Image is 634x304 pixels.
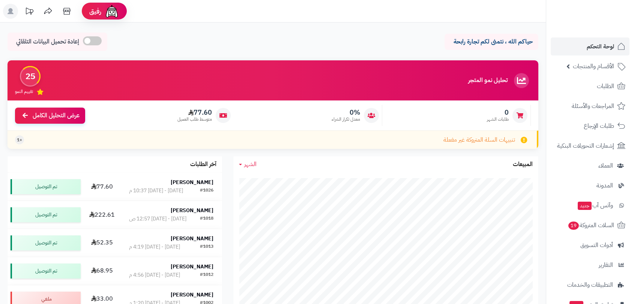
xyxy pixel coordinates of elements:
div: [DATE] - [DATE] 4:56 م [129,271,180,279]
span: عرض التحليل الكامل [33,111,80,120]
div: [DATE] - [DATE] 10:37 م [129,187,183,195]
span: الشهر [244,160,257,169]
img: logo-2.png [583,18,627,34]
span: 77.60 [177,108,212,117]
strong: [PERSON_NAME] [171,291,213,299]
strong: [PERSON_NAME] [171,207,213,214]
h3: تحليل نمو المتجر [468,77,508,84]
strong: [PERSON_NAME] [171,235,213,243]
h3: المبيعات [513,161,533,168]
a: السلات المتروكة19 [551,216,629,234]
h3: آخر الطلبات [190,161,216,168]
span: التقارير [599,260,613,270]
span: +1 [17,137,22,143]
a: المراجعات والأسئلة [551,97,629,115]
span: المدونة [596,180,613,191]
td: 68.95 [84,257,120,285]
span: المراجعات والأسئلة [572,101,614,111]
span: تقييم النمو [15,88,33,95]
span: 0% [332,108,360,117]
strong: [PERSON_NAME] [171,263,213,271]
a: العملاء [551,157,629,175]
span: العملاء [598,160,613,171]
div: [DATE] - [DATE] 4:19 م [129,243,180,251]
p: حياكم الله ، نتمنى لكم تجارة رابحة [450,37,533,46]
div: تم التوصيل [11,179,81,194]
td: 77.60 [84,173,120,201]
a: الشهر [239,160,257,169]
span: وآتس آب [577,200,613,211]
span: إشعارات التحويلات البنكية [557,141,614,151]
a: الطلبات [551,77,629,95]
a: وآتس آبجديد [551,196,629,214]
strong: [PERSON_NAME] [171,178,213,186]
span: لوحة التحكم [587,41,614,52]
a: لوحة التحكم [551,37,629,55]
div: #1013 [200,243,213,251]
a: عرض التحليل الكامل [15,108,85,124]
span: إعادة تحميل البيانات التلقائي [16,37,79,46]
span: السلات المتروكة [568,220,614,231]
span: تنبيهات السلة المتروكة غير مفعلة [443,136,515,144]
span: الطلبات [597,81,614,91]
span: 0 [487,108,509,117]
span: الأقسام والمنتجات [573,61,614,72]
span: التطبيقات والخدمات [567,280,613,290]
div: #1018 [200,215,213,223]
td: 52.35 [84,229,120,257]
span: رفيق [89,7,101,16]
a: إشعارات التحويلات البنكية [551,137,629,155]
td: 222.61 [84,201,120,229]
div: تم التوصيل [11,235,81,250]
div: #1012 [200,271,213,279]
span: 19 [568,222,579,230]
a: التقارير [551,256,629,274]
span: معدل تكرار الشراء [332,116,360,123]
span: طلبات الشهر [487,116,509,123]
img: ai-face.png [104,4,119,19]
div: تم التوصيل [11,264,81,279]
a: التطبيقات والخدمات [551,276,629,294]
a: المدونة [551,177,629,195]
span: طلبات الإرجاع [584,121,614,131]
span: متوسط طلب العميل [177,116,212,123]
span: أدوات التسويق [580,240,613,250]
div: #1026 [200,187,213,195]
span: جديد [578,202,592,210]
a: طلبات الإرجاع [551,117,629,135]
div: [DATE] - [DATE] 12:57 ص [129,215,186,223]
div: تم التوصيل [11,207,81,222]
a: تحديثات المنصة [20,4,39,21]
a: أدوات التسويق [551,236,629,254]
